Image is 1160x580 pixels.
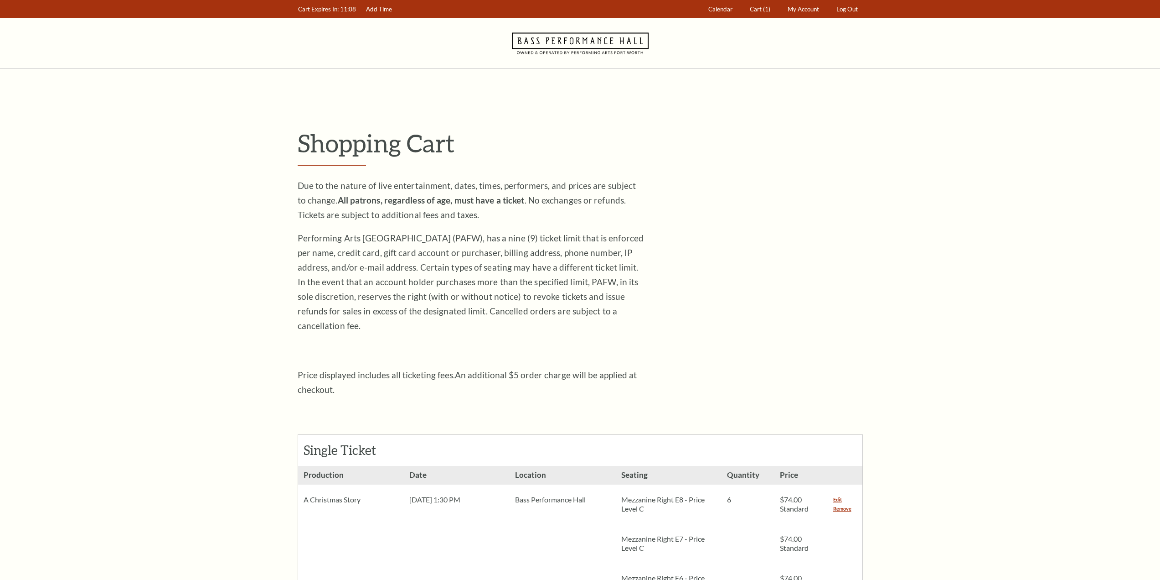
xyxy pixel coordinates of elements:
[833,495,842,504] a: Edit
[722,466,774,485] h3: Quantity
[510,466,615,485] h3: Location
[298,231,644,333] p: Performing Arts [GEOGRAPHIC_DATA] (PAFW), has a nine (9) ticket limit that is enforced per name, ...
[745,0,774,18] a: Cart (1)
[833,504,851,513] a: Remove
[727,495,769,504] p: 6
[621,495,716,513] p: Mezzanine Right E8 - Price Level C
[298,466,404,485] h3: Production
[298,5,339,13] span: Cart Expires In:
[708,5,732,13] span: Calendar
[298,370,637,395] span: An additional $5 order charge will be applied at checkout.
[780,534,809,552] span: $74.00 Standard
[704,0,737,18] a: Calendar
[780,495,809,513] span: $74.00 Standard
[361,0,396,18] a: Add Time
[832,0,862,18] a: Log Out
[340,5,356,13] span: 11:08
[750,5,762,13] span: Cart
[304,443,403,458] h2: Single Ticket
[298,128,863,158] p: Shopping Cart
[404,466,510,485] h3: Date
[298,180,636,220] span: Due to the nature of live entertainment, dates, times, performers, and prices are subject to chan...
[338,195,525,205] strong: All patrons, regardless of age, must have a ticket
[783,0,823,18] a: My Account
[788,5,819,13] span: My Account
[298,485,404,515] div: A Christmas Story
[763,5,770,13] span: (1)
[515,495,586,504] span: Bass Performance Hall
[404,485,510,515] div: [DATE] 1:30 PM
[774,466,827,485] h3: Price
[616,466,722,485] h3: Seating
[298,368,644,397] p: Price displayed includes all ticketing fees.
[621,534,716,553] p: Mezzanine Right E7 - Price Level C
